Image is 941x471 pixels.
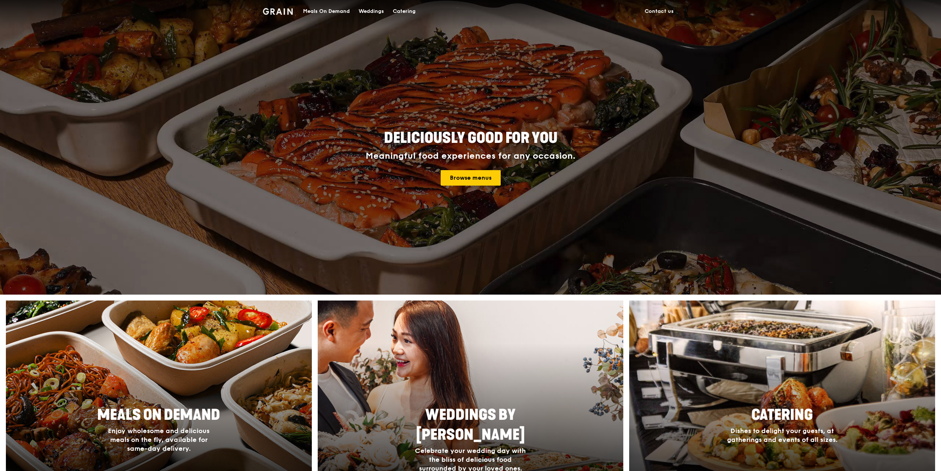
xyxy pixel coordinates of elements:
a: Catering [388,0,420,22]
span: Enjoy wholesome and delicious meals on the fly, available for same-day delivery. [108,427,209,453]
img: Grain [263,8,293,15]
a: Browse menus [441,170,501,186]
span: Weddings by [PERSON_NAME] [416,406,525,444]
a: Contact us [640,0,678,22]
span: Deliciously good for you [384,129,557,147]
div: Weddings [359,0,384,22]
span: Catering [751,406,813,424]
div: Meaningful food experiences for any occasion. [338,151,603,161]
div: Catering [393,0,416,22]
a: Weddings [354,0,388,22]
span: Dishes to delight your guests, at gatherings and events of all sizes. [727,427,838,444]
span: Meals On Demand [97,406,220,424]
div: Meals On Demand [303,0,350,22]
